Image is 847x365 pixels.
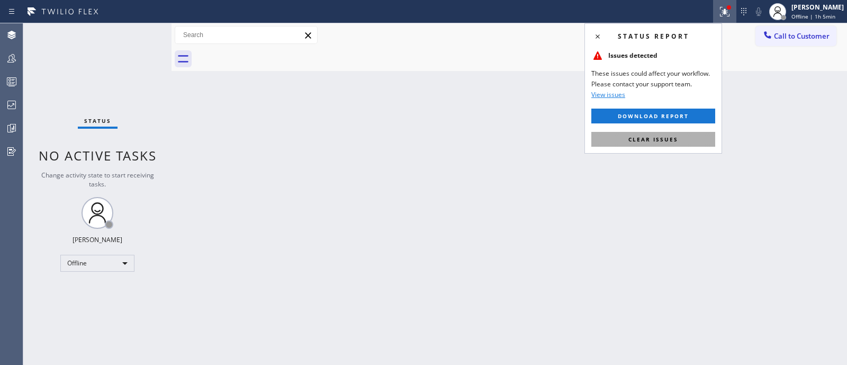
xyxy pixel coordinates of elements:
[755,26,836,46] button: Call to Customer
[41,171,154,189] span: Change activity state to start receiving tasks.
[73,235,122,244] div: [PERSON_NAME]
[39,147,157,164] span: No active tasks
[175,26,317,43] input: Search
[791,3,844,12] div: [PERSON_NAME]
[774,31,830,41] span: Call to Customer
[751,4,766,19] button: Mute
[60,255,134,272] div: Offline
[791,13,835,20] span: Offline | 1h 5min
[84,117,111,124] span: Status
